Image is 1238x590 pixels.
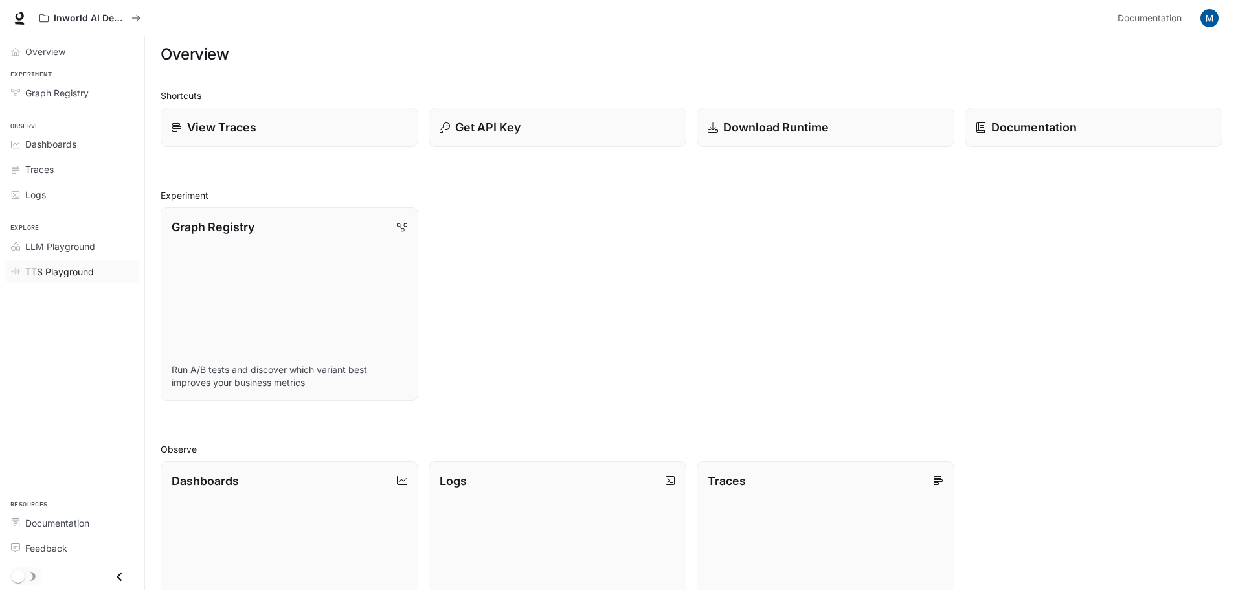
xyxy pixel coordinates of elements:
[161,207,418,401] a: Graph RegistryRun A/B tests and discover which variant best improves your business metrics
[5,82,139,104] a: Graph Registry
[440,472,467,490] p: Logs
[991,119,1077,136] p: Documentation
[429,108,686,147] button: Get API Key
[5,158,139,181] a: Traces
[12,569,25,583] span: Dark mode toggle
[1112,5,1191,31] a: Documentation
[25,137,76,151] span: Dashboards
[161,89,1222,102] h2: Shortcuts
[455,119,521,136] p: Get API Key
[5,133,139,155] a: Dashboards
[161,41,229,67] h1: Overview
[161,108,418,147] a: View Traces
[5,260,139,283] a: TTS Playground
[5,537,139,560] a: Feedback
[723,119,829,136] p: Download Runtime
[25,45,65,58] span: Overview
[1197,5,1222,31] button: User avatar
[34,5,146,31] button: All workspaces
[5,40,139,63] a: Overview
[172,363,407,389] p: Run A/B tests and discover which variant best improves your business metrics
[697,108,954,147] a: Download Runtime
[1200,9,1219,27] img: User avatar
[5,235,139,258] a: LLM Playground
[25,541,67,555] span: Feedback
[25,265,94,278] span: TTS Playground
[1118,10,1182,27] span: Documentation
[161,442,1222,456] h2: Observe
[161,188,1222,202] h2: Experiment
[187,119,256,136] p: View Traces
[965,108,1222,147] a: Documentation
[172,218,254,236] p: Graph Registry
[708,472,746,490] p: Traces
[5,512,139,534] a: Documentation
[25,86,89,100] span: Graph Registry
[5,183,139,206] a: Logs
[25,163,54,176] span: Traces
[105,563,134,590] button: Close drawer
[25,240,95,253] span: LLM Playground
[54,13,126,24] p: Inworld AI Demos
[25,188,46,201] span: Logs
[172,472,239,490] p: Dashboards
[25,516,89,530] span: Documentation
